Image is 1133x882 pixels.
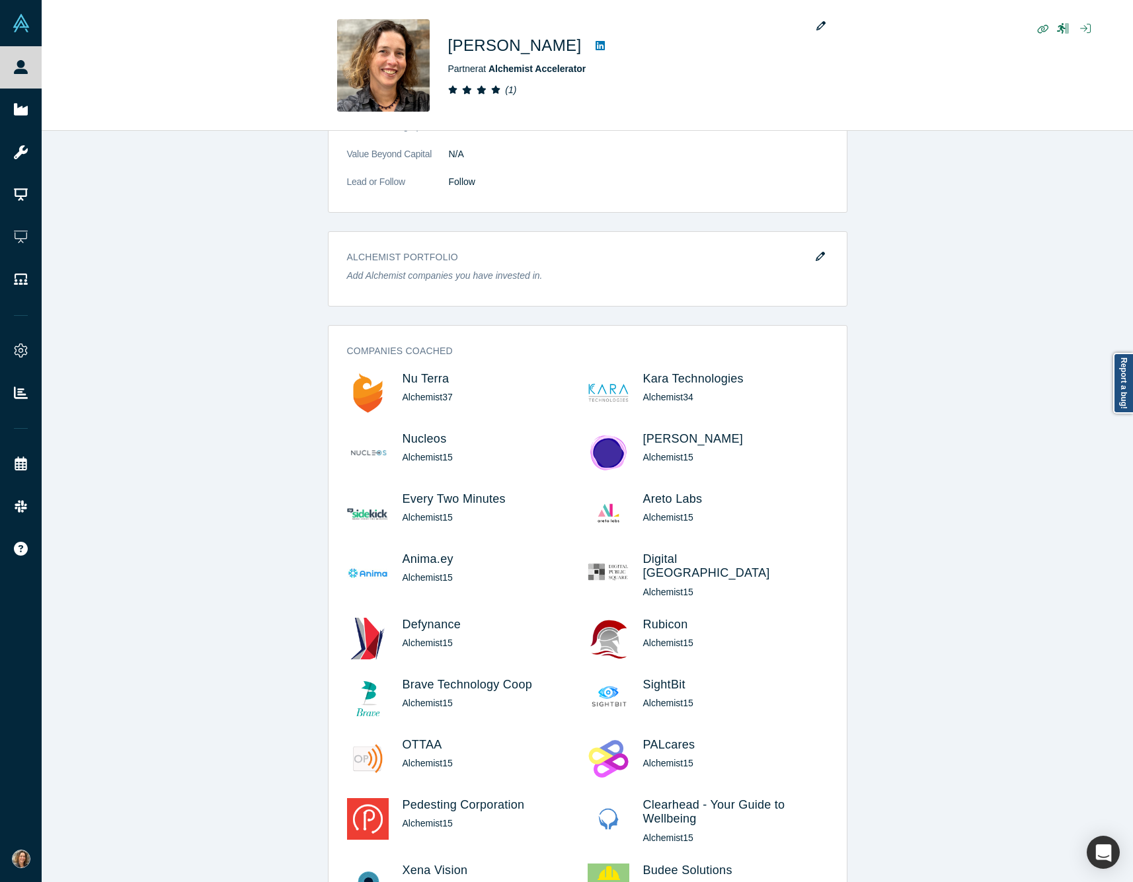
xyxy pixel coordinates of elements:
[643,864,732,877] a: Budee Solutions
[12,850,30,868] img: Christy Canida's Account
[347,269,828,283] p: Add Alchemist companies you have invested in.
[403,678,532,691] a: Brave Technology Coop
[403,492,506,505] a: Every Two Minutes
[403,636,564,650] div: Alchemist 15
[403,511,564,525] div: Alchemist 15
[403,696,564,710] div: Alchemist 15
[403,390,564,404] div: Alchemist 37
[403,571,564,585] div: Alchemist 15
[347,250,810,264] h3: Alchemist Portfolio
[643,756,804,770] div: Alchemist 15
[403,618,461,631] a: Defynance
[12,14,30,32] img: Alchemist Vault Logo
[403,738,442,751] a: OTTAA
[347,147,449,175] dt: Value Beyond Capital
[449,175,828,189] dd: Follow
[403,372,449,385] a: Nu Terra
[643,678,685,691] a: SightBit
[643,636,804,650] div: Alchemist 15
[643,390,804,404] div: Alchemist 34
[403,756,564,770] div: Alchemist 15
[449,147,828,161] dd: N/A
[347,344,810,358] h3: Companies coached
[643,432,744,445] a: [PERSON_NAME]
[403,798,525,811] a: Pedesting Corporation
[347,175,449,203] dt: Lead or Follow
[448,63,586,74] span: Partner at
[643,372,744,385] a: Kara Technologies
[505,85,516,95] i: ( 1 )
[403,864,468,877] a: Xena Vision
[643,451,804,464] div: Alchemist 15
[337,19,430,112] img: Christy Canida's Profile Image
[403,817,564,830] div: Alchemist 15
[643,798,785,826] a: Clearhead - Your Guide to Wellbeing
[643,492,703,505] a: Areto Labs
[1113,353,1133,414] a: Report a bug!
[643,738,695,751] a: PALcares
[448,34,582,57] h1: [PERSON_NAME]
[403,552,453,566] a: Anima.ey
[403,451,564,464] div: Alchemist 15
[643,831,804,845] div: Alchemist 15
[488,63,586,74] a: Alchemist Accelerator
[643,511,804,525] div: Alchemist 15
[403,432,447,445] a: Nucleos
[347,120,449,147] dt: Preferred Geographies
[643,585,804,599] div: Alchemist 15
[643,696,804,710] div: Alchemist 15
[643,618,688,631] a: Rubicon
[643,552,770,580] a: Digital [GEOGRAPHIC_DATA]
